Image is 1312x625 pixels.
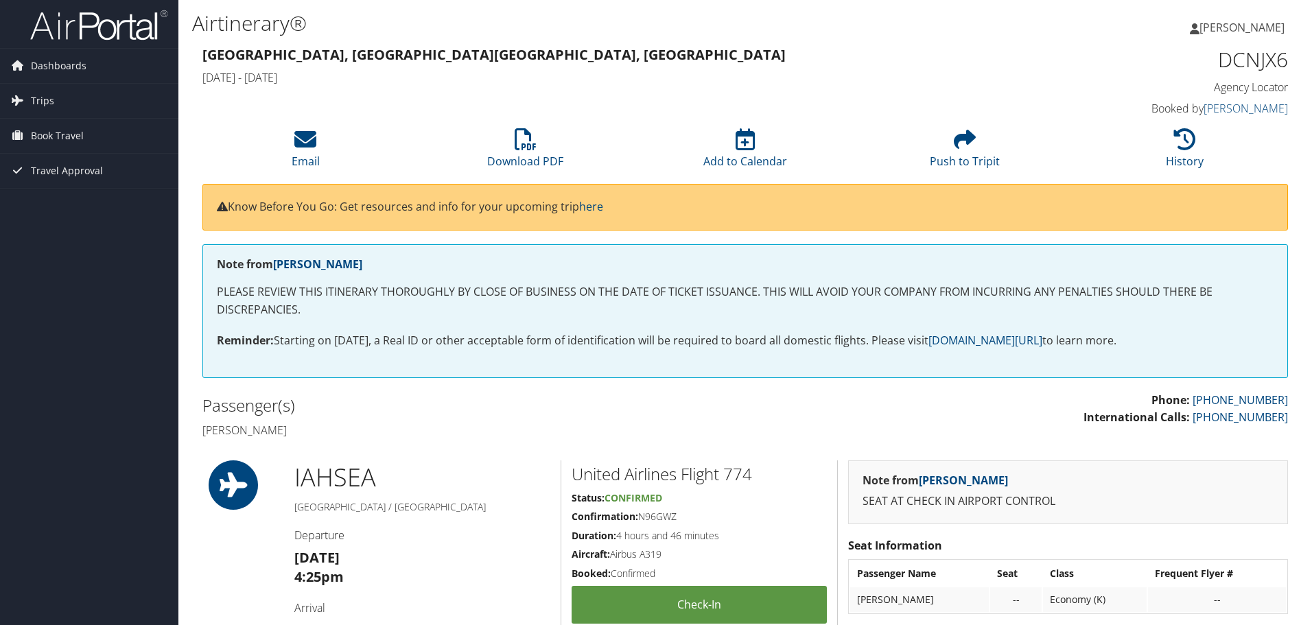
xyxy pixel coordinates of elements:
[930,136,1000,169] a: Push to Tripit
[572,567,611,580] strong: Booked:
[850,561,989,586] th: Passenger Name
[1193,392,1288,408] a: [PHONE_NUMBER]
[273,257,362,272] a: [PERSON_NAME]
[202,394,735,417] h2: Passenger(s)
[572,529,827,543] h5: 4 hours and 46 minutes
[863,473,1008,488] strong: Note from
[1083,410,1190,425] strong: International Calls:
[572,491,605,504] strong: Status:
[217,283,1274,318] p: PLEASE REVIEW THIS ITINERARY THOROUGHLY BY CLOSE OF BUSINESS ON THE DATE OF TICKET ISSUANCE. THIS...
[30,9,167,41] img: airportal-logo.png
[863,493,1274,510] p: SEAT AT CHECK IN AIRPORT CONTROL
[572,547,610,561] strong: Aircraft:
[928,333,1042,348] a: [DOMAIN_NAME][URL]
[202,45,786,64] strong: [GEOGRAPHIC_DATA], [GEOGRAPHIC_DATA] [GEOGRAPHIC_DATA], [GEOGRAPHIC_DATA]
[294,567,344,586] strong: 4:25pm
[1155,593,1279,606] div: --
[217,332,1274,350] p: Starting on [DATE], a Real ID or other acceptable form of identification will be required to boar...
[31,49,86,83] span: Dashboards
[850,587,989,612] td: [PERSON_NAME]
[192,9,930,38] h1: Airtinerary®
[572,510,638,523] strong: Confirmation:
[1043,561,1147,586] th: Class
[1148,561,1286,586] th: Frequent Flyer #
[572,586,827,624] a: Check-in
[1032,45,1288,74] h1: DCNJX6
[572,547,827,561] h5: Airbus A319
[294,548,340,567] strong: [DATE]
[572,567,827,580] h5: Confirmed
[1151,392,1190,408] strong: Phone:
[1043,587,1147,612] td: Economy (K)
[1032,101,1288,116] h4: Booked by
[1032,80,1288,95] h4: Agency Locator
[919,473,1008,488] a: [PERSON_NAME]
[217,257,362,272] strong: Note from
[292,136,320,169] a: Email
[997,593,1035,606] div: --
[487,136,563,169] a: Download PDF
[848,538,942,553] strong: Seat Information
[572,529,616,542] strong: Duration:
[217,333,274,348] strong: Reminder:
[294,600,550,615] h4: Arrival
[572,510,827,523] h5: N96GWZ
[294,528,550,543] h4: Departure
[31,84,54,118] span: Trips
[703,136,787,169] a: Add to Calendar
[1199,20,1285,35] span: [PERSON_NAME]
[1166,136,1204,169] a: History
[31,119,84,153] span: Book Travel
[294,500,550,514] h5: [GEOGRAPHIC_DATA] / [GEOGRAPHIC_DATA]
[202,423,735,438] h4: [PERSON_NAME]
[579,199,603,214] a: here
[217,198,1274,216] p: Know Before You Go: Get resources and info for your upcoming trip
[1190,7,1298,48] a: [PERSON_NAME]
[990,561,1042,586] th: Seat
[294,460,550,495] h1: IAH SEA
[1193,410,1288,425] a: [PHONE_NUMBER]
[31,154,103,188] span: Travel Approval
[572,462,827,486] h2: United Airlines Flight 774
[1204,101,1288,116] a: [PERSON_NAME]
[605,491,662,504] span: Confirmed
[202,70,1011,85] h4: [DATE] - [DATE]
